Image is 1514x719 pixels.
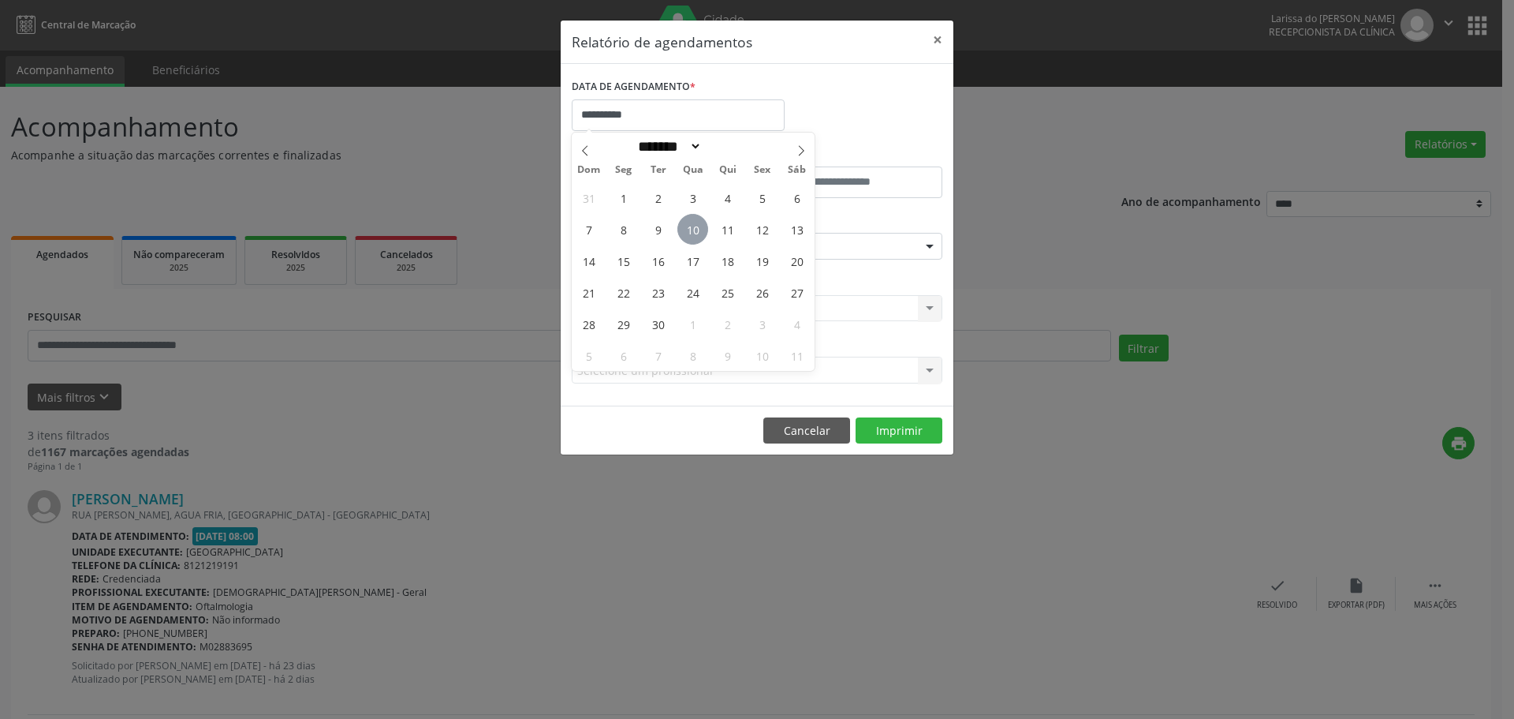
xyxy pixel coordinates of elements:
span: Agosto 31, 2025 [573,182,604,213]
span: Setembro 16, 2025 [643,245,673,276]
span: Outubro 3, 2025 [747,309,778,339]
button: Imprimir [856,418,942,444]
input: Year [702,138,754,155]
span: Sáb [780,165,815,175]
span: Setembro 19, 2025 [747,245,778,276]
span: Setembro 18, 2025 [712,245,743,276]
span: Setembro 27, 2025 [781,277,812,308]
span: Setembro 4, 2025 [712,182,743,213]
span: Setembro 5, 2025 [747,182,778,213]
span: Setembro 6, 2025 [781,182,812,213]
span: Setembro 28, 2025 [573,309,604,339]
span: Outubro 6, 2025 [608,340,639,371]
span: Setembro 24, 2025 [677,277,708,308]
span: Dom [572,165,606,175]
span: Outubro 8, 2025 [677,340,708,371]
span: Setembro 10, 2025 [677,214,708,245]
span: Setembro 22, 2025 [608,277,639,308]
span: Setembro 26, 2025 [747,277,778,308]
label: DATA DE AGENDAMENTO [572,75,695,99]
span: Setembro 30, 2025 [643,309,673,339]
span: Setembro 7, 2025 [573,214,604,245]
span: Outubro 9, 2025 [712,340,743,371]
span: Outubro 5, 2025 [573,340,604,371]
span: Outubro 2, 2025 [712,309,743,339]
select: Month [632,138,702,155]
span: Setembro 11, 2025 [712,214,743,245]
span: Qua [676,165,710,175]
span: Setembro 23, 2025 [643,277,673,308]
button: Cancelar [763,418,850,444]
span: Sex [745,165,780,175]
span: Seg [606,165,641,175]
span: Setembro 25, 2025 [712,277,743,308]
span: Setembro 14, 2025 [573,245,604,276]
span: Outubro 11, 2025 [781,340,812,371]
span: Outubro 1, 2025 [677,309,708,339]
span: Setembro 12, 2025 [747,214,778,245]
span: Outubro 4, 2025 [781,309,812,339]
label: ATÉ [761,142,942,167]
span: Setembro 13, 2025 [781,214,812,245]
span: Setembro 3, 2025 [677,182,708,213]
span: Setembro 20, 2025 [781,245,812,276]
span: Setembro 1, 2025 [608,182,639,213]
span: Outubro 10, 2025 [747,340,778,371]
span: Setembro 29, 2025 [608,309,639,339]
span: Qui [710,165,745,175]
span: Setembro 8, 2025 [608,214,639,245]
span: Setembro 2, 2025 [643,182,673,213]
span: Ter [641,165,676,175]
h5: Relatório de agendamentos [572,32,752,52]
span: Setembro 17, 2025 [677,245,708,276]
span: Outubro 7, 2025 [643,340,673,371]
span: Setembro 9, 2025 [643,214,673,245]
span: Setembro 21, 2025 [573,277,604,308]
button: Close [922,21,953,59]
span: Setembro 15, 2025 [608,245,639,276]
